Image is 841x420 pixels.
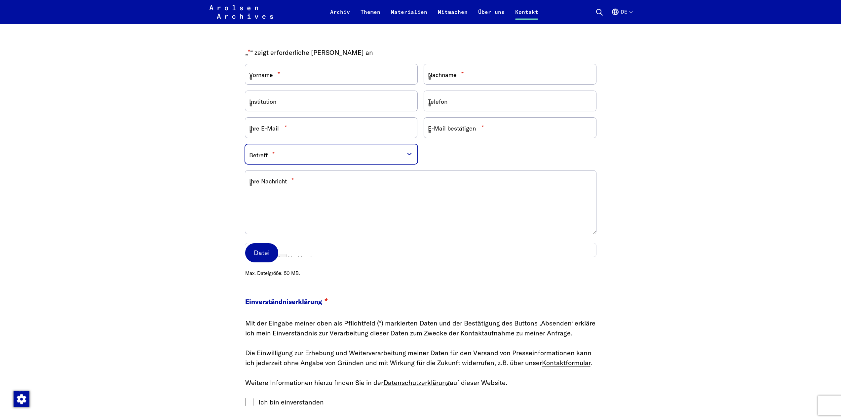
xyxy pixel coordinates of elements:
a: Datenschutzerklärung [383,378,450,387]
a: Archiv [325,8,355,24]
a: Materialien [386,8,433,24]
nav: Primär [325,4,544,20]
label: Datei [245,243,278,262]
label: Ich bin einverstanden [258,397,324,407]
div: Zustimmung ändern [13,391,29,407]
span: Max. Dateigröße: 50 MB. [245,265,596,277]
legend: Einverständniserklärung [245,284,596,312]
a: Kontaktformular [542,359,591,367]
div: Mit der Eingabe meiner oben als Pflichtfeld (*) markierten Daten und der Bestätigung des Buttons ... [245,316,596,390]
button: Deutsch, Sprachauswahl [611,8,632,24]
img: Zustimmung ändern [14,391,29,407]
a: Kontakt [510,8,544,24]
a: Themen [355,8,386,24]
a: Mitmachen [433,8,473,24]
p: „ “ zeigt erforderliche [PERSON_NAME] an [245,48,596,57]
a: Über uns [473,8,510,24]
